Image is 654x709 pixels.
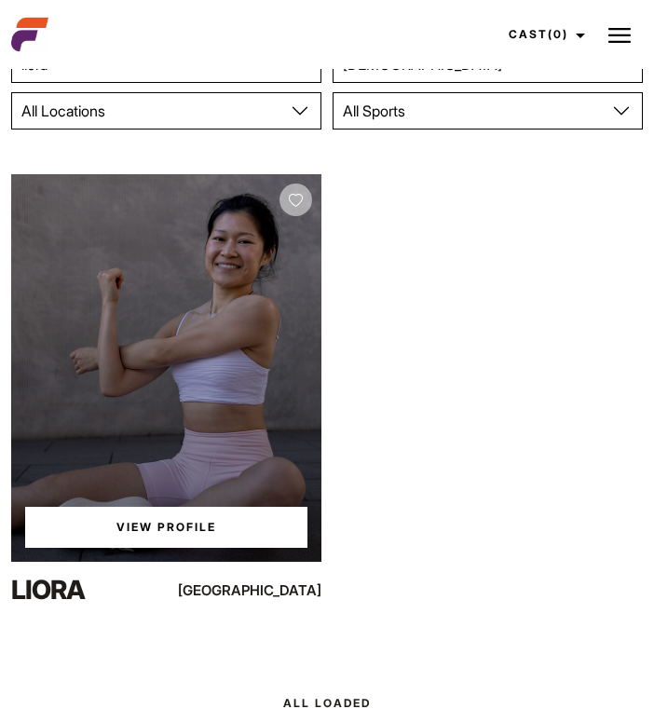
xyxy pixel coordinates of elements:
div: Liora [11,571,198,608]
img: Burger icon [608,24,631,47]
div: [GEOGRAPHIC_DATA] [228,579,321,602]
img: cropped-aefm-brand-fav-22-square.png [11,16,48,53]
a: View Liora'sProfile [25,507,307,548]
span: (0) [548,27,568,41]
a: Cast(0) [492,9,596,60]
